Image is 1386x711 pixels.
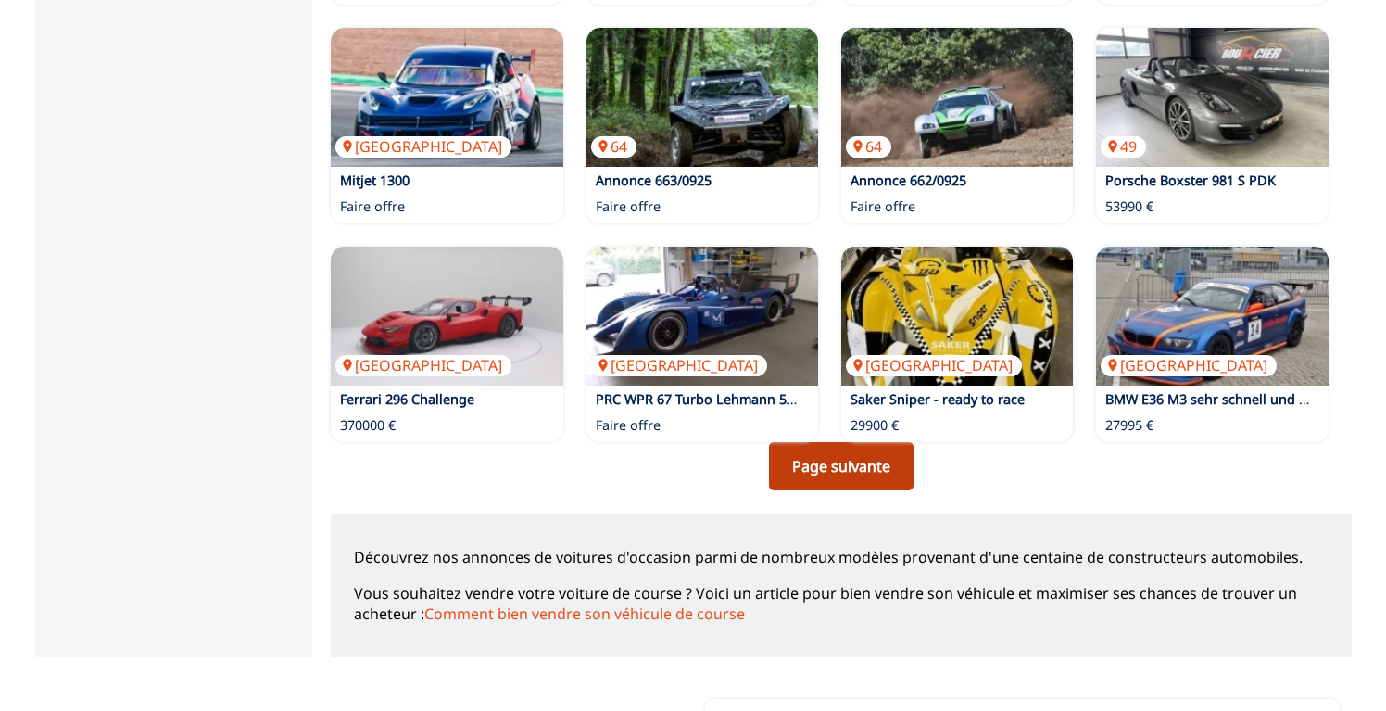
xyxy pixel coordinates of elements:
[841,28,1073,167] a: Annonce 662/092564
[354,583,1328,625] p: Vous souhaitez vendre votre voiture de course ? Voici un article pour bien vendre son véhicule et...
[586,28,818,167] a: Annonce 663/092564
[1096,28,1328,167] a: Porsche Boxster 981 S PDK49
[586,247,818,386] a: PRC WPR 67 Turbo Lehmann 520PS Carbon Monocoque 2023[GEOGRAPHIC_DATA]
[1101,136,1146,157] p: 49
[850,390,1025,408] a: Saker Sniper - ready to race
[1101,355,1277,375] p: [GEOGRAPHIC_DATA]
[1105,197,1153,216] p: 53990 €
[841,247,1073,386] a: Saker Sniper - ready to race[GEOGRAPHIC_DATA]
[1096,247,1328,386] a: BMW E36 M3 sehr schnell und erfolgreich[GEOGRAPHIC_DATA]
[340,416,396,435] p: 370000 €
[354,547,1328,567] p: Découvrez nos annonces de voitures d'occasion parmi de nombreux modèles provenant d'une centaine ...
[850,416,899,435] p: 29900 €
[586,247,818,386] img: PRC WPR 67 Turbo Lehmann 520PS Carbon Monocoque 2023
[769,442,913,490] a: Page suivante
[591,355,767,375] p: [GEOGRAPHIC_DATA]
[335,355,511,375] p: [GEOGRAPHIC_DATA]
[331,247,562,386] img: Ferrari 296 Challenge
[850,171,966,189] a: Annonce 662/0925
[846,136,891,157] p: 64
[586,28,818,167] img: Annonce 663/0925
[424,603,745,624] a: Comment bien vendre son véhicule de course
[596,197,661,216] p: Faire offre
[591,136,636,157] p: 64
[1105,390,1368,408] a: BMW E36 M3 sehr schnell und erfolgreich
[331,247,562,386] a: Ferrari 296 Challenge[GEOGRAPHIC_DATA]
[1096,28,1328,167] img: Porsche Boxster 981 S PDK
[841,247,1073,386] img: Saker Sniper - ready to race
[596,416,661,435] p: Faire offre
[1096,247,1328,386] img: BMW E36 M3 sehr schnell und erfolgreich
[340,197,405,216] p: Faire offre
[846,355,1022,375] p: [GEOGRAPHIC_DATA]
[596,390,980,408] a: PRC WPR 67 Turbo Lehmann 520PS Carbon Monocoque 2023
[331,28,562,167] a: Mitjet 1300[GEOGRAPHIC_DATA]
[340,390,474,408] a: Ferrari 296 Challenge
[841,28,1073,167] img: Annonce 662/0925
[850,197,915,216] p: Faire offre
[331,28,562,167] img: Mitjet 1300
[1105,171,1276,189] a: Porsche Boxster 981 S PDK
[596,171,712,189] a: Annonce 663/0925
[340,171,409,189] a: Mitjet 1300
[1105,416,1153,435] p: 27995 €
[335,136,511,157] p: [GEOGRAPHIC_DATA]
